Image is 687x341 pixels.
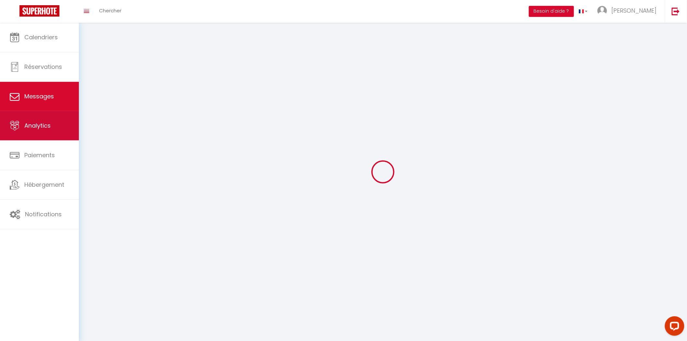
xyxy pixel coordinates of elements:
[672,7,680,15] img: logout
[24,121,51,130] span: Analytics
[19,5,59,17] img: Super Booking
[24,181,64,189] span: Hébergement
[25,210,62,218] span: Notifications
[529,6,574,17] button: Besoin d'aide ?
[611,6,657,15] span: [PERSON_NAME]
[597,6,607,16] img: ...
[24,151,55,159] span: Paiements
[24,92,54,100] span: Messages
[24,63,62,71] span: Réservations
[660,314,687,341] iframe: LiveChat chat widget
[99,7,121,14] span: Chercher
[24,33,58,41] span: Calendriers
